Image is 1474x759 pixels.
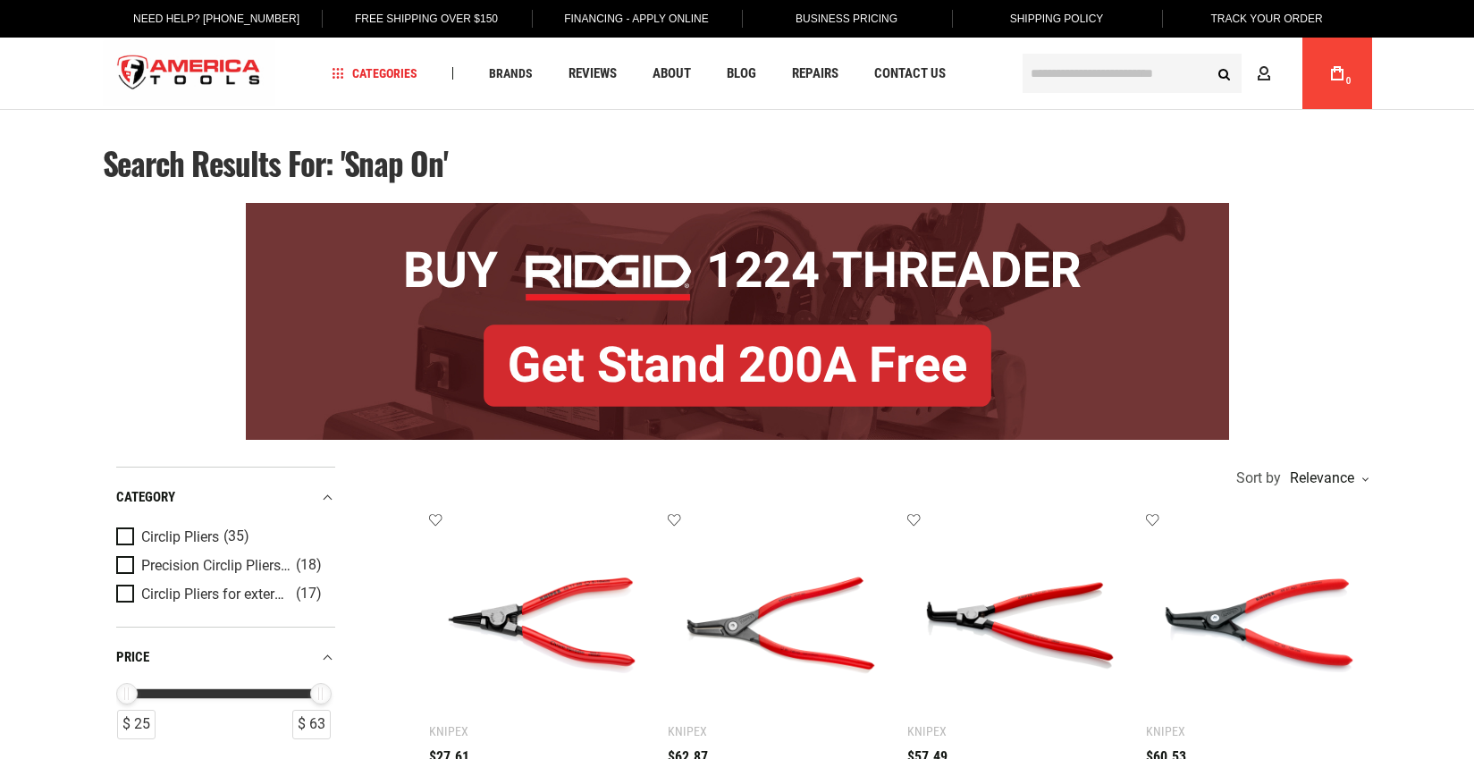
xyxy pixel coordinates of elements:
[560,62,625,86] a: Reviews
[866,62,954,86] a: Contact Us
[103,40,276,107] a: store logo
[103,40,276,107] img: America Tools
[719,62,764,86] a: Blog
[481,62,541,86] a: Brands
[925,530,1116,721] img: KNIPEX 46 21 A41, 12
[246,203,1229,216] a: BOGO: Buy RIDGID® 1224 Threader, Get Stand 200A Free!
[116,556,331,576] a: Precision Circlip Pliers for external circlips on shafts (18)
[116,645,335,670] div: price
[686,530,876,721] img: KNIPEX 49 21 A41, 12
[1146,724,1185,738] div: Knipex
[141,529,219,545] span: Circlip Pliers
[1164,530,1354,721] img: KNIPEX 49 41 A31, 8 1/4
[117,710,156,739] div: $ 25
[116,527,331,547] a: Circlip Pliers (35)
[1320,38,1354,109] a: 0
[246,203,1229,440] img: BOGO: Buy RIDGID® 1224 Threader, Get Stand 200A Free!
[907,724,947,738] div: Knipex
[116,485,335,510] div: category
[429,724,468,738] div: Knipex
[1346,76,1352,86] span: 0
[296,558,322,573] span: (18)
[1236,471,1281,485] span: Sort by
[1285,471,1368,485] div: Relevance
[489,67,533,80] span: Brands
[653,67,691,80] span: About
[727,67,756,80] span: Blog
[792,67,838,80] span: Repairs
[103,139,449,186] span: Search results for: 'snap on'
[644,62,699,86] a: About
[569,67,617,80] span: Reviews
[784,62,846,86] a: Repairs
[874,67,946,80] span: Contact Us
[447,530,637,721] img: KNIPEX 46 11 A0, 5 1/2
[1208,56,1242,90] button: Search
[223,529,249,544] span: (35)
[292,710,331,739] div: $ 63
[332,67,417,80] span: Categories
[1010,13,1104,25] span: Shipping Policy
[141,558,291,574] span: Precision Circlip Pliers for external circlips on shafts
[296,586,322,602] span: (17)
[324,62,425,86] a: Categories
[141,586,291,603] span: Circlip Pliers for external circlips on shafts
[668,724,707,738] div: Knipex
[116,585,331,604] a: Circlip Pliers for external circlips on shafts (17)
